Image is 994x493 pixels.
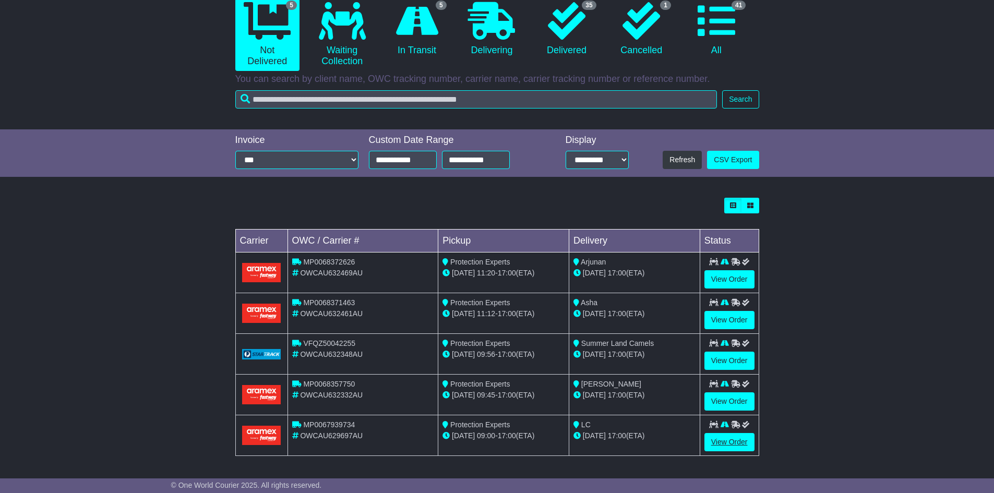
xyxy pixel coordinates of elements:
[235,74,759,85] p: You can search by client name, OWC tracking number, carrier name, carrier tracking number or refe...
[581,298,597,307] span: Asha
[242,349,281,359] img: GetCarrierServiceLogo
[583,350,606,358] span: [DATE]
[235,135,358,146] div: Invoice
[477,431,495,440] span: 09:00
[582,1,596,10] span: 35
[608,309,626,318] span: 17:00
[498,350,516,358] span: 17:00
[303,420,355,429] span: MP0067939734
[286,1,297,10] span: 5
[608,269,626,277] span: 17:00
[300,269,363,277] span: OWCAU632469AU
[300,431,363,440] span: OWCAU629697AU
[300,391,363,399] span: OWCAU632332AU
[303,258,355,266] span: MP0068372626
[581,258,606,266] span: Arjunan
[303,298,355,307] span: MP0068371463
[477,269,495,277] span: 11:20
[498,431,516,440] span: 17:00
[300,350,363,358] span: OWCAU632348AU
[581,420,591,429] span: LC
[242,304,281,323] img: Aramex.png
[498,269,516,277] span: 17:00
[242,426,281,445] img: Aramex.png
[704,270,755,288] a: View Order
[242,263,281,282] img: Aramex.png
[704,433,755,451] a: View Order
[442,268,565,279] div: - (ETA)
[442,390,565,401] div: - (ETA)
[452,391,475,399] span: [DATE]
[171,481,322,489] span: © One World Courier 2025. All rights reserved.
[498,391,516,399] span: 17:00
[573,268,696,279] div: (ETA)
[608,350,626,358] span: 17:00
[583,391,606,399] span: [DATE]
[442,430,565,441] div: - (ETA)
[477,350,495,358] span: 09:56
[722,90,759,109] button: Search
[663,151,702,169] button: Refresh
[450,258,510,266] span: Protection Experts
[732,1,746,10] span: 41
[442,349,565,360] div: - (ETA)
[704,311,755,329] a: View Order
[452,431,475,440] span: [DATE]
[660,1,671,10] span: 1
[573,349,696,360] div: (ETA)
[700,230,759,252] td: Status
[707,151,759,169] a: CSV Export
[573,430,696,441] div: (ETA)
[436,1,447,10] span: 5
[581,380,641,388] span: [PERSON_NAME]
[300,309,363,318] span: OWCAU632461AU
[242,385,281,404] img: Aramex.png
[573,390,696,401] div: (ETA)
[288,230,438,252] td: OWC / Carrier #
[583,431,606,440] span: [DATE]
[450,339,510,347] span: Protection Experts
[235,230,288,252] td: Carrier
[704,392,755,411] a: View Order
[450,298,510,307] span: Protection Experts
[608,391,626,399] span: 17:00
[581,339,654,347] span: Summer Land Camels
[303,380,355,388] span: MP0068357750
[438,230,569,252] td: Pickup
[452,350,475,358] span: [DATE]
[569,230,700,252] td: Delivery
[450,420,510,429] span: Protection Experts
[452,269,475,277] span: [DATE]
[477,309,495,318] span: 11:12
[303,339,355,347] span: VFQZ50042255
[583,269,606,277] span: [DATE]
[442,308,565,319] div: - (ETA)
[477,391,495,399] span: 09:45
[704,352,755,370] a: View Order
[452,309,475,318] span: [DATE]
[583,309,606,318] span: [DATE]
[498,309,516,318] span: 17:00
[450,380,510,388] span: Protection Experts
[573,308,696,319] div: (ETA)
[369,135,536,146] div: Custom Date Range
[608,431,626,440] span: 17:00
[566,135,629,146] div: Display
